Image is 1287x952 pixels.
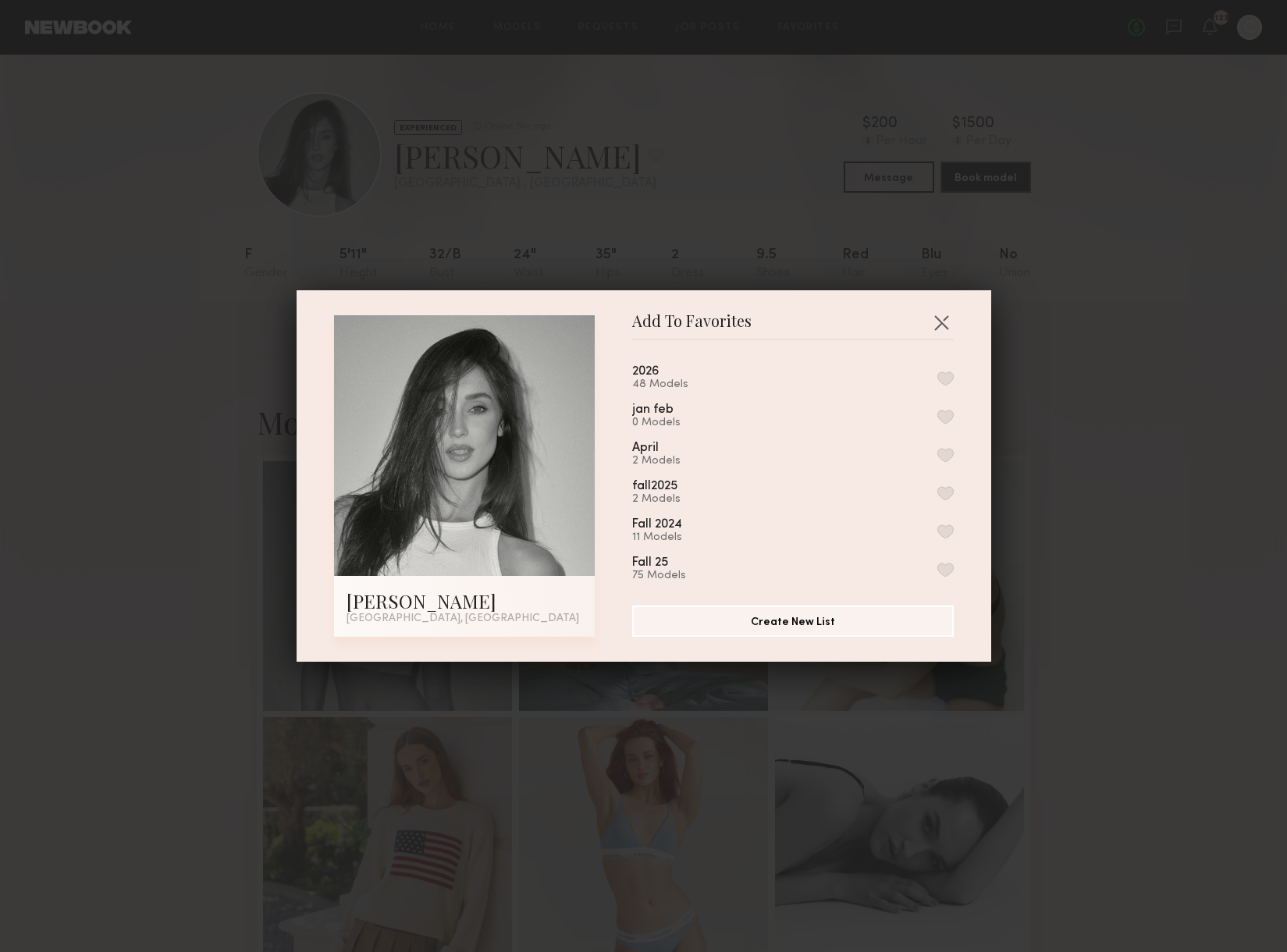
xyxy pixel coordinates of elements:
div: fall2025 [632,480,677,493]
div: 75 Models [632,570,706,582]
div: 48 Models [632,378,696,391]
div: 2 Models [632,455,696,467]
span: Add To Favorites [632,315,752,339]
div: jan feb [632,403,674,417]
div: April [632,442,659,455]
div: 0 Models [632,417,711,429]
div: [GEOGRAPHIC_DATA], [GEOGRAPHIC_DATA] [347,613,582,624]
div: 2 Models [632,493,715,506]
div: [PERSON_NAME] [347,588,582,613]
div: 11 Models [632,531,720,544]
div: Fall 25 [632,556,668,570]
button: Close [929,310,954,335]
div: Fall 2024 [632,518,682,531]
button: Create New List [632,606,954,637]
div: 2026 [632,365,659,378]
